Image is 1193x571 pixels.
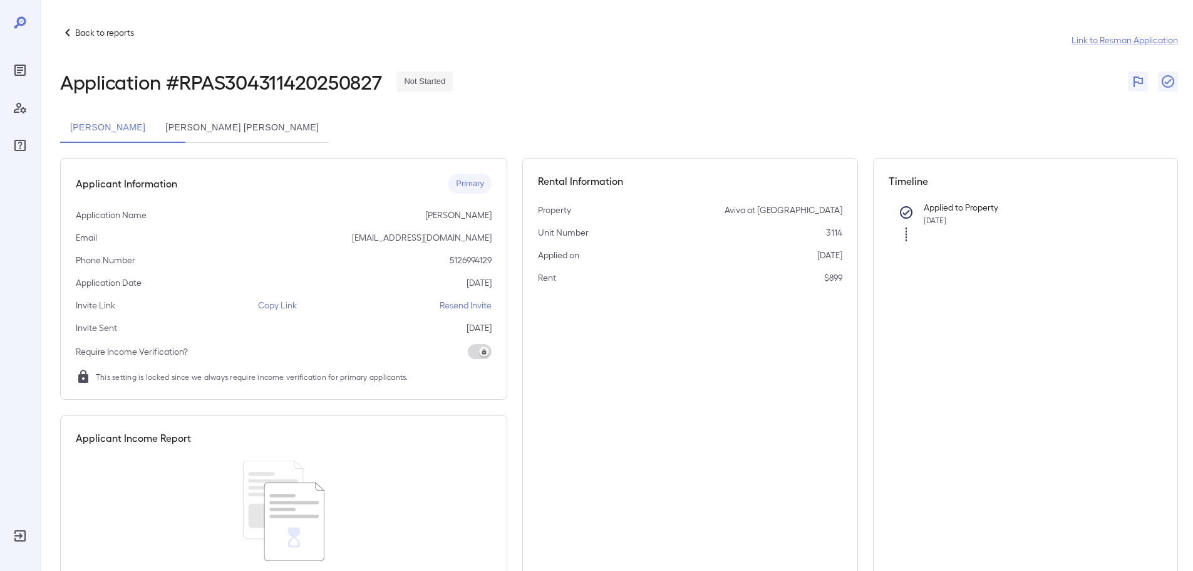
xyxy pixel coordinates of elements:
[538,249,579,261] p: Applied on
[1072,34,1178,46] a: Link to Resman Application
[889,174,1163,189] h5: Timeline
[60,70,381,93] h2: Application # RPAS304311420250827
[76,322,117,334] p: Invite Sent
[76,345,188,358] p: Require Income Verification?
[10,60,30,80] div: Reports
[10,135,30,155] div: FAQ
[924,216,946,224] span: [DATE]
[76,231,97,244] p: Email
[440,299,492,312] p: Resend Invite
[10,526,30,546] div: Log Out
[76,176,177,191] h5: Applicant Information
[425,209,492,221] p: [PERSON_NAME]
[352,231,492,244] p: [EMAIL_ADDRESS][DOMAIN_NAME]
[725,204,842,216] p: Aviva at [GEOGRAPHIC_DATA]
[258,299,297,312] p: Copy Link
[450,254,492,266] p: 5126994129
[538,271,556,284] p: Rent
[76,299,115,312] p: Invite Link
[824,271,842,284] p: $899
[76,209,147,221] p: Application Name
[10,98,30,118] div: Manage Users
[1158,71,1178,92] button: Close Report
[467,322,492,334] p: [DATE]
[924,201,1143,214] p: Applied to Property
[1128,71,1148,92] button: Flag Report
[96,370,408,383] span: This setting is locked since we always require income verification for primary applicants.
[467,276,492,289] p: [DATE]
[60,113,155,143] button: [PERSON_NAME]
[538,174,842,189] h5: Rental Information
[396,76,453,88] span: Not Started
[155,113,329,143] button: [PERSON_NAME] [PERSON_NAME]
[448,178,492,190] span: Primary
[538,204,571,216] p: Property
[817,249,842,261] p: [DATE]
[76,276,142,289] p: Application Date
[826,226,842,239] p: 3114
[538,226,589,239] p: Unit Number
[76,431,191,446] h5: Applicant Income Report
[75,26,134,39] p: Back to reports
[76,254,135,266] p: Phone Number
